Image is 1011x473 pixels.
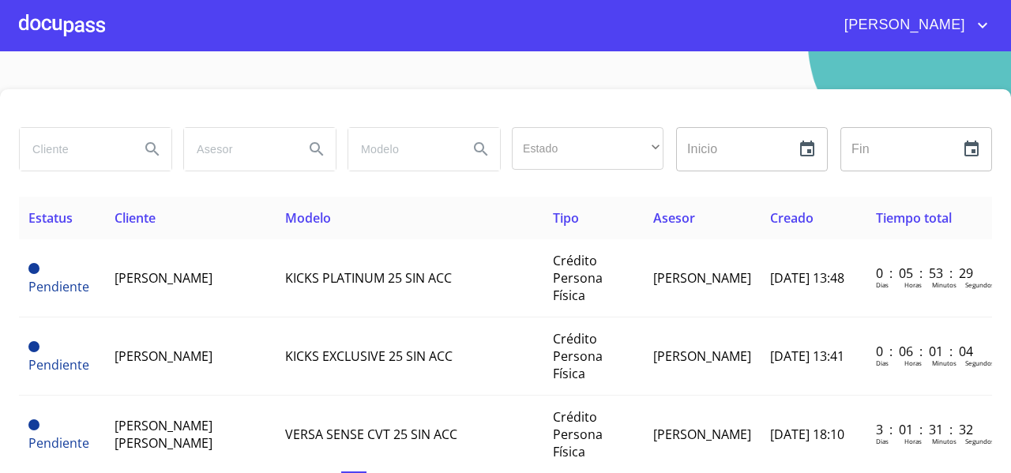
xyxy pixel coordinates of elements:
[285,426,457,443] span: VERSA SENSE CVT 25 SIN ACC
[876,359,889,367] p: Dias
[770,347,844,365] span: [DATE] 13:41
[876,209,952,227] span: Tiempo total
[285,347,453,365] span: KICKS EXCLUSIVE 25 SIN ACC
[462,130,500,168] button: Search
[28,341,39,352] span: Pendiente
[832,13,992,38] button: account of current user
[770,269,844,287] span: [DATE] 13:48
[512,127,663,170] div: ​
[553,330,603,382] span: Crédito Persona Física
[348,128,456,171] input: search
[28,263,39,274] span: Pendiente
[298,130,336,168] button: Search
[184,128,291,171] input: search
[876,343,983,360] p: 0 : 06 : 01 : 04
[28,278,89,295] span: Pendiente
[653,269,751,287] span: [PERSON_NAME]
[133,130,171,168] button: Search
[770,209,814,227] span: Creado
[965,359,994,367] p: Segundos
[904,280,922,289] p: Horas
[770,426,844,443] span: [DATE] 18:10
[115,269,212,287] span: [PERSON_NAME]
[904,359,922,367] p: Horas
[115,209,156,227] span: Cliente
[876,280,889,289] p: Dias
[932,359,957,367] p: Minutos
[832,13,973,38] span: [PERSON_NAME]
[653,347,751,365] span: [PERSON_NAME]
[553,408,603,460] span: Crédito Persona Física
[115,417,212,452] span: [PERSON_NAME] [PERSON_NAME]
[553,209,579,227] span: Tipo
[285,209,331,227] span: Modelo
[876,421,983,438] p: 3 : 01 : 31 : 32
[965,437,994,445] p: Segundos
[285,269,452,287] span: KICKS PLATINUM 25 SIN ACC
[653,209,695,227] span: Asesor
[115,347,212,365] span: [PERSON_NAME]
[553,252,603,304] span: Crédito Persona Física
[653,426,751,443] span: [PERSON_NAME]
[904,437,922,445] p: Horas
[28,356,89,374] span: Pendiente
[28,434,89,452] span: Pendiente
[28,419,39,430] span: Pendiente
[932,437,957,445] p: Minutos
[28,209,73,227] span: Estatus
[876,437,889,445] p: Dias
[20,128,127,171] input: search
[965,280,994,289] p: Segundos
[876,265,983,282] p: 0 : 05 : 53 : 29
[932,280,957,289] p: Minutos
